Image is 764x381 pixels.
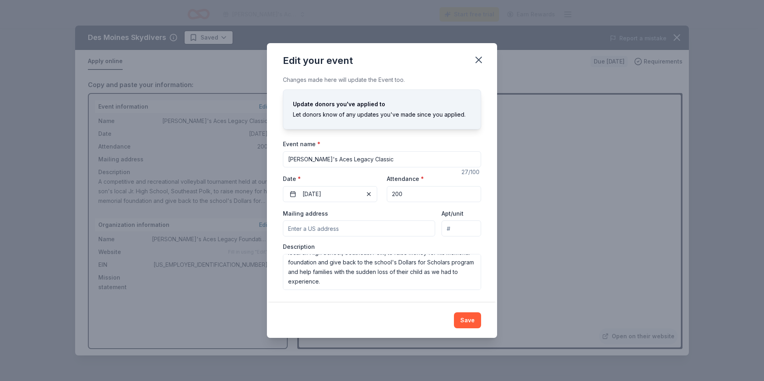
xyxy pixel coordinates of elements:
[283,210,328,218] label: Mailing address
[442,220,481,236] input: #
[283,243,315,251] label: Description
[283,140,320,148] label: Event name
[283,54,353,67] div: Edit your event
[454,312,481,328] button: Save
[462,167,481,177] div: 27 /100
[283,186,377,202] button: [DATE]
[442,210,464,218] label: Apt/unit
[283,220,435,236] input: Enter a US address
[387,175,424,183] label: Attendance
[293,110,471,119] div: Let donors know of any updates you've made since you applied.
[293,99,471,109] div: Update donors you've applied to
[283,75,481,85] div: Changes made here will update the Event too.
[283,175,377,183] label: Date
[283,151,481,167] input: Spring Fundraiser
[387,186,481,202] input: 20
[283,254,481,290] textarea: A competitive and recreational volleyball tournament held at our son's local Jr. High School, Sou...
